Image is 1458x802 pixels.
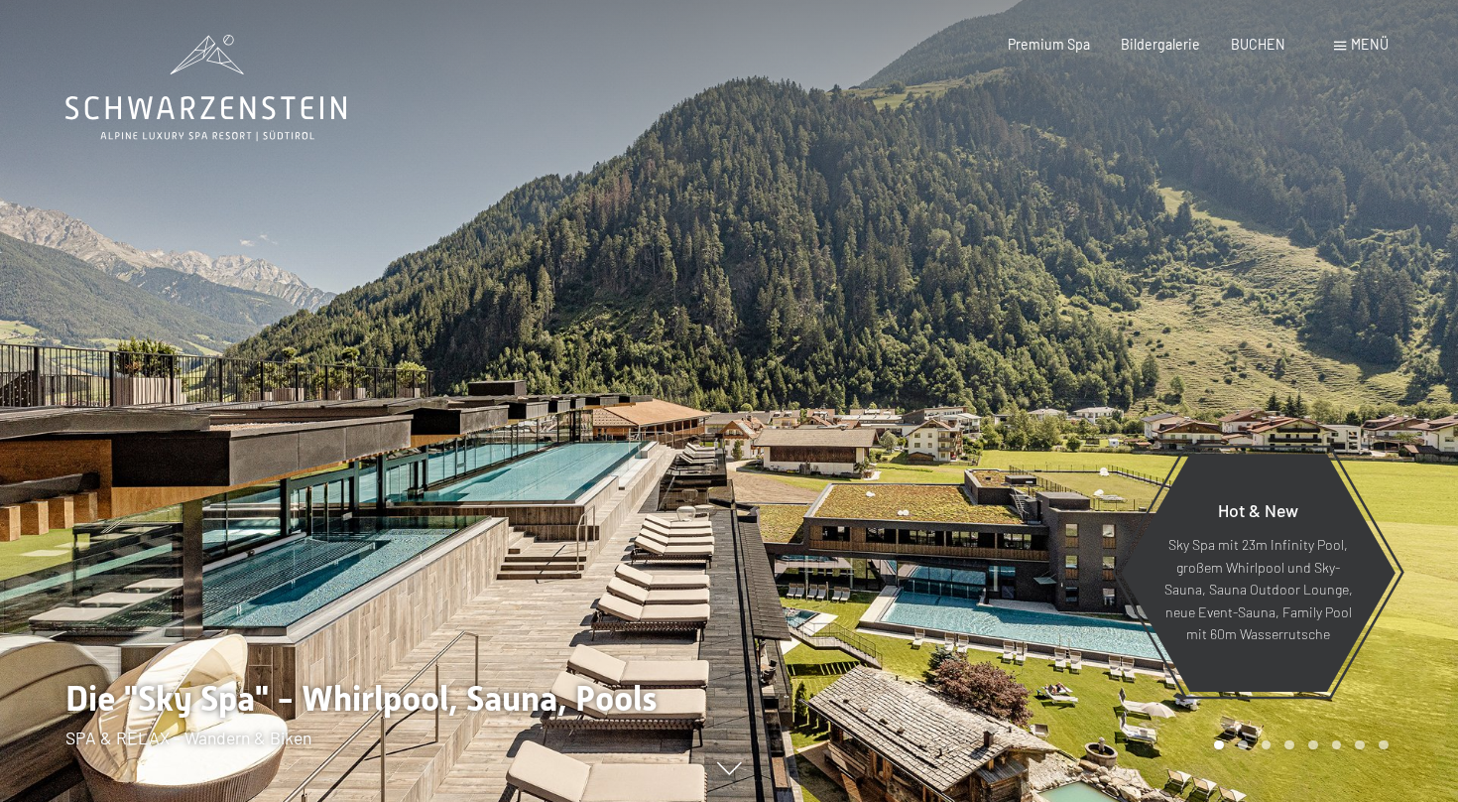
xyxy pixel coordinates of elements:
[1231,36,1285,53] a: BUCHEN
[1284,740,1294,750] div: Carousel Page 4
[1207,740,1388,750] div: Carousel Pagination
[1351,36,1389,53] span: Menü
[1308,740,1318,750] div: Carousel Page 5
[1262,740,1272,750] div: Carousel Page 3
[1120,453,1397,693] a: Hot & New Sky Spa mit 23m Infinity Pool, großem Whirlpool und Sky-Sauna, Sauna Outdoor Lounge, ne...
[1163,534,1353,646] p: Sky Spa mit 23m Infinity Pool, großem Whirlpool und Sky-Sauna, Sauna Outdoor Lounge, neue Event-S...
[1214,740,1224,750] div: Carousel Page 1 (Current Slide)
[1238,740,1248,750] div: Carousel Page 2
[1355,740,1365,750] div: Carousel Page 7
[1332,740,1342,750] div: Carousel Page 6
[1218,499,1298,521] span: Hot & New
[1121,36,1200,53] a: Bildergalerie
[1008,36,1090,53] a: Premium Spa
[1379,740,1389,750] div: Carousel Page 8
